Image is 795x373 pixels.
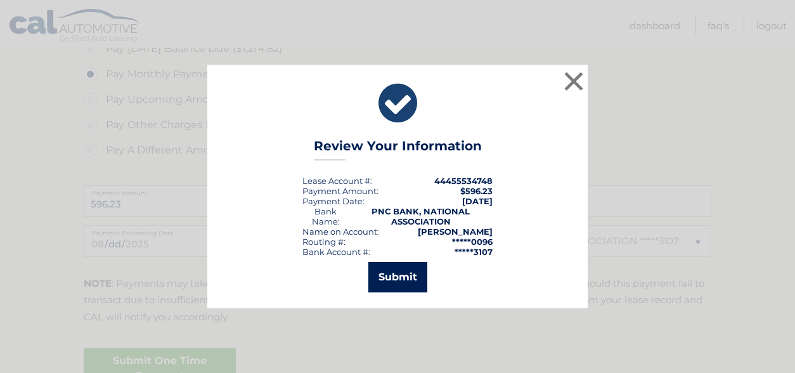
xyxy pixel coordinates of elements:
div: Lease Account #: [302,176,372,186]
span: Payment Date [302,196,363,206]
h3: Review Your Information [314,138,482,160]
div: Bank Account #: [302,247,370,257]
span: [DATE] [462,196,493,206]
button: Submit [368,262,427,292]
div: Routing #: [302,237,346,247]
div: Bank Name: [302,206,349,226]
div: Payment Amount: [302,186,378,196]
strong: 44455534748 [434,176,493,186]
div: Name on Account: [302,226,379,237]
strong: PNC BANK, NATIONAL ASSOCIATION [372,206,470,226]
strong: [PERSON_NAME] [418,226,493,237]
span: $596.23 [460,186,493,196]
div: : [302,196,365,206]
button: × [561,69,586,94]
